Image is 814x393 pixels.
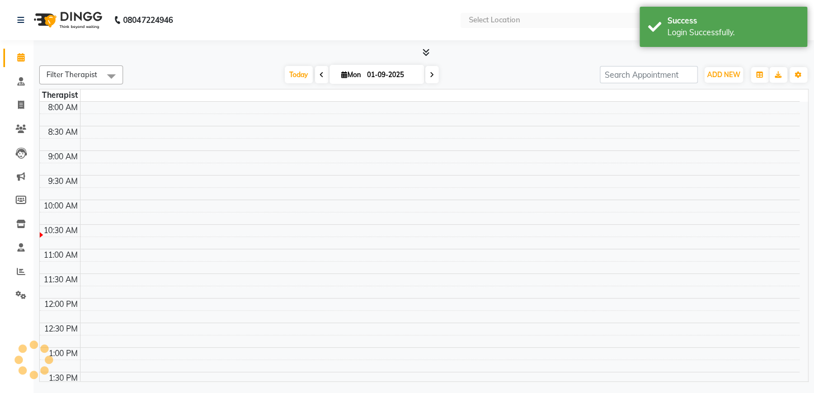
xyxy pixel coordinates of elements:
div: 11:00 AM [41,249,80,261]
div: Therapist [40,89,80,101]
div: 8:30 AM [46,126,80,138]
div: 9:00 AM [46,151,80,163]
div: 9:30 AM [46,176,80,187]
b: 08047224946 [123,4,172,36]
span: Filter Therapist [46,70,97,79]
button: ADD NEW [704,67,743,83]
span: ADD NEW [707,70,740,79]
div: 10:30 AM [41,225,80,236]
div: Success [667,15,799,27]
span: Today [285,66,313,83]
div: 8:00 AM [46,102,80,113]
div: 10:00 AM [41,200,80,212]
input: 2025-09-01 [364,67,420,83]
div: 11:30 AM [41,274,80,286]
div: 12:30 PM [42,323,80,335]
div: 12:00 PM [42,299,80,310]
div: Login Successfully. [667,27,799,39]
span: Mon [338,70,364,79]
input: Search Appointment [600,66,698,83]
div: 1:30 PM [46,372,80,384]
img: logo [29,4,105,36]
div: 1:00 PM [46,348,80,359]
div: Select Location [468,15,520,26]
